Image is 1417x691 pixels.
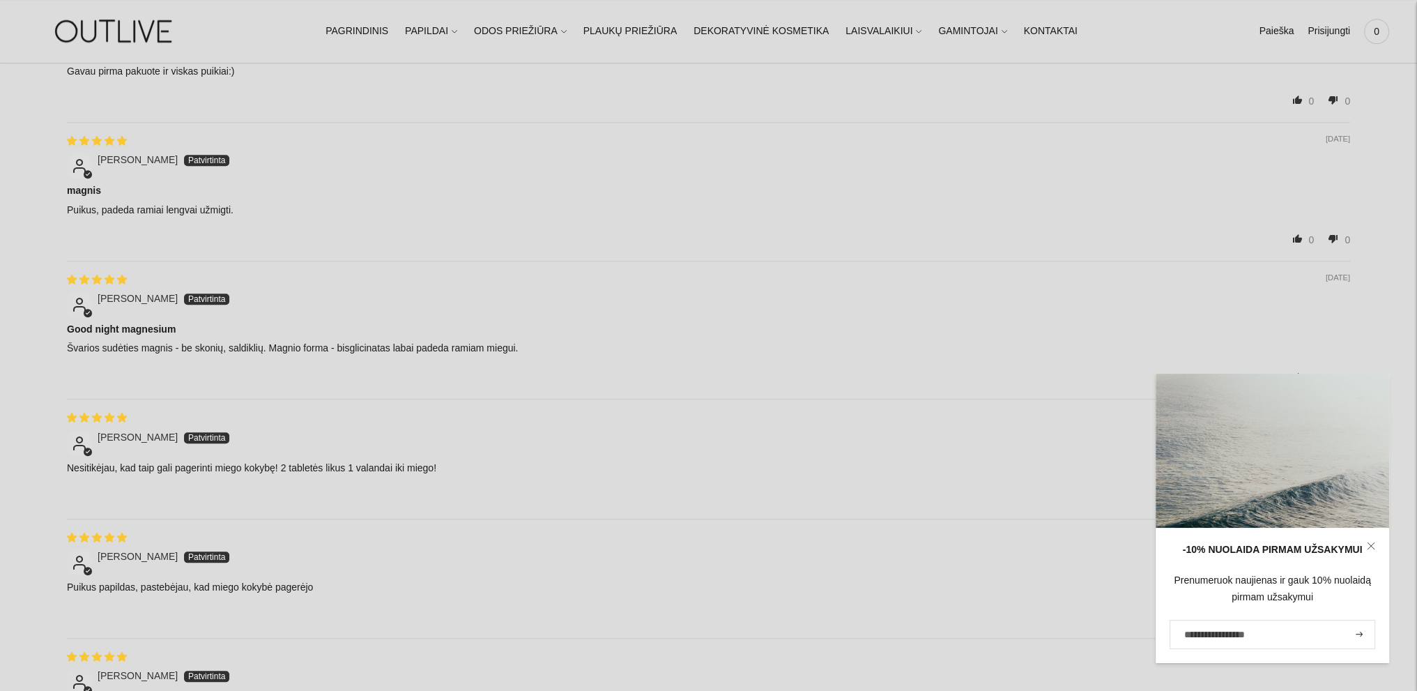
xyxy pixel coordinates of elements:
[1286,367,1308,388] span: up
[694,16,829,47] a: DEKORATYVINĖ KOSMETIKA
[1322,89,1345,110] span: down
[98,551,178,562] span: [PERSON_NAME]
[1345,234,1350,245] span: 0
[405,16,457,47] a: PAPILDAI
[1326,273,1350,284] span: [DATE]
[1308,16,1350,47] a: Prisijungti
[98,670,178,681] span: [PERSON_NAME]
[1286,228,1308,249] span: up
[1024,16,1078,47] a: KONTAKTAI
[67,412,127,423] span: 5 star review
[67,651,127,662] span: 5 star review
[583,16,677,47] a: PLAUKŲ PRIEŽIŪRA
[67,135,127,146] span: 5 star review
[1326,134,1350,145] span: [DATE]
[1170,572,1375,606] div: Prenumeruok naujienas ir gauk 10% nuolaidą pirmam užsakymui
[67,462,1350,476] p: Nesitikėjau, kad taip gali pagerinti miego kokybę! 2 tabletės likus 1 valandai iki miego!
[1322,228,1345,249] span: down
[1345,96,1350,107] span: 0
[67,184,1350,198] b: magnis
[1322,367,1345,388] span: down
[1345,373,1350,384] span: 0
[67,65,1350,79] p: Gavau pirma pakuote ir viskas puikiai:)
[67,323,1350,337] b: Good night magnesium
[1308,96,1314,107] span: 0
[1286,89,1308,110] span: up
[1308,373,1314,384] span: 1
[845,16,921,47] a: LAISVALAIKIUI
[28,7,202,55] img: OUTLIVE
[67,342,1350,356] p: Švarios sudėties magnis - be skonių, saldiklių. Magnio forma - bisglicinatas labai padeda ramiam ...
[67,581,1350,595] p: Puikus papildas, pastebėjau, kad miego kokybė pagerėjo
[1364,16,1389,47] a: 0
[98,154,178,165] span: [PERSON_NAME]
[67,204,1350,218] p: Puikus, padeda ramiai lengvai užmigti.
[67,532,127,543] span: 5 star review
[67,274,127,285] span: 5 star review
[1308,234,1314,245] span: 0
[938,16,1006,47] a: GAMINTOJAI
[474,16,567,47] a: ODOS PRIEŽIŪRA
[1259,16,1294,47] a: Paieška
[325,16,388,47] a: PAGRINDINIS
[1367,22,1386,41] span: 0
[98,432,178,443] span: [PERSON_NAME]
[1170,542,1375,559] div: -10% NUOLAIDA PIRMAM UŽSAKYMUI
[98,293,178,304] span: [PERSON_NAME]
